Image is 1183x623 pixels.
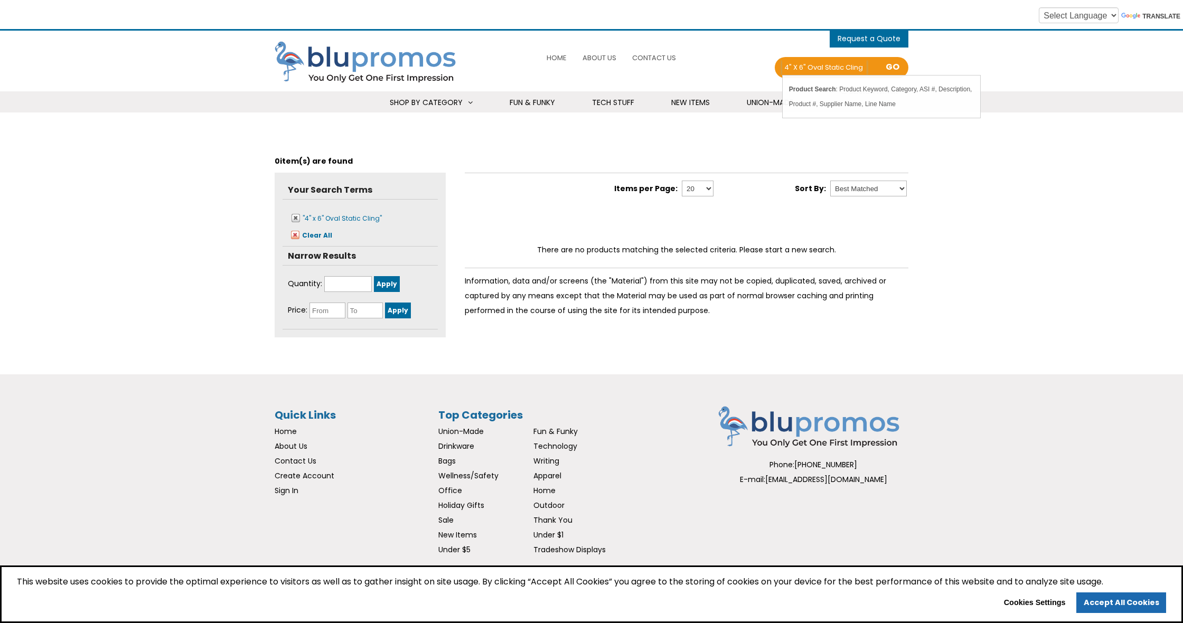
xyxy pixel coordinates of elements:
a: Union-Made [734,91,806,114]
span: New Items [671,97,710,108]
a: Tradeshow Displays [533,544,606,555]
h5: Narrow Results [283,247,438,265]
a: Wellness/Safety [438,470,499,481]
span: "4" x 6" Oval Static Cling" [303,214,382,223]
span: About Us [583,53,616,63]
strong: Product Search [789,86,836,93]
span: E-mail: [740,474,765,485]
a: New Items [438,530,477,540]
div: Information, data and/or screens (the "Material") from this site may not be copied, duplicated, s... [465,268,908,318]
input: From [309,303,345,318]
a: Home [275,426,297,437]
a: "4" x 6" Oval Static Cling" [288,212,382,224]
span: Union-Made [747,97,793,108]
span: Shop By Category [390,97,463,108]
a: Office [438,485,462,496]
label: Items per Page: [614,183,680,194]
a: About Us [580,46,619,69]
a: [EMAIL_ADDRESS][DOMAIN_NAME] [765,474,887,485]
img: Blupromos LLC's Logo [275,41,465,84]
a: About Us [275,441,307,451]
span: Contact Us [632,53,676,63]
span: Home [547,53,567,63]
span: items - Cart [838,33,900,46]
label: Sort By: [795,183,828,194]
span: [PHONE_NUMBER] [794,459,857,470]
select: Language Translate Widget [1039,7,1119,23]
h5: Your Search Terms [283,181,438,199]
a: Shop By Category [377,91,486,114]
input: Apply [374,276,400,292]
a: Technology [533,441,577,451]
a: Drinkware [438,441,474,451]
a: Fun & Funky [496,91,568,114]
a: Holiday Gifts [438,500,484,511]
a: Contact Us [630,46,679,69]
a: Writing [533,456,559,466]
span: Phone: [769,459,794,470]
span: Quantity [288,278,322,289]
a: Sale [438,515,454,525]
input: To [348,303,383,318]
a: Outdoor [533,500,565,511]
img: Google Translate [1121,13,1142,20]
span: Fun & Funky [510,97,555,108]
a: Tech Stuff [579,91,647,114]
input: Apply [385,303,411,318]
a: Under $5 [438,544,471,555]
a: Translate [1121,13,1180,20]
a: Union-Made [438,426,484,437]
img: Blupromos LLC's Logo [718,406,908,449]
div: : Product Keyword, Category, ASI #, Description, Product #, Supplier Name, Line Name [787,80,976,114]
a: Thank You [533,515,572,525]
button: items - Cart [838,31,900,46]
div: item(s) are found [275,149,908,173]
a: Fun & Funky [533,426,578,437]
a: allow cookies [1076,592,1166,613]
a: Contact Us [275,456,316,466]
span: This website uses cookies to provide the optimal experience to visitors as well as to gather insi... [17,575,1166,592]
a: Home [544,46,569,69]
a: Home [533,485,556,496]
span: Price [288,305,307,315]
span: There are no products matching the selected criteria. Please start a new search. [537,244,836,255]
a: New Items [658,91,723,114]
a: Under $1 [533,530,564,540]
span: Tech Stuff [592,97,634,108]
h3: Top Categories [438,406,628,424]
a: Clear All [288,229,332,241]
a: Bags [438,456,456,466]
h3: Quick Links [275,406,433,424]
a: Create Account [275,470,334,481]
button: Cookies Settings [997,594,1073,611]
a: Apparel [533,470,561,481]
a: Sign In [275,485,298,496]
span: Clear All [302,231,332,240]
span: 0 [275,156,280,166]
